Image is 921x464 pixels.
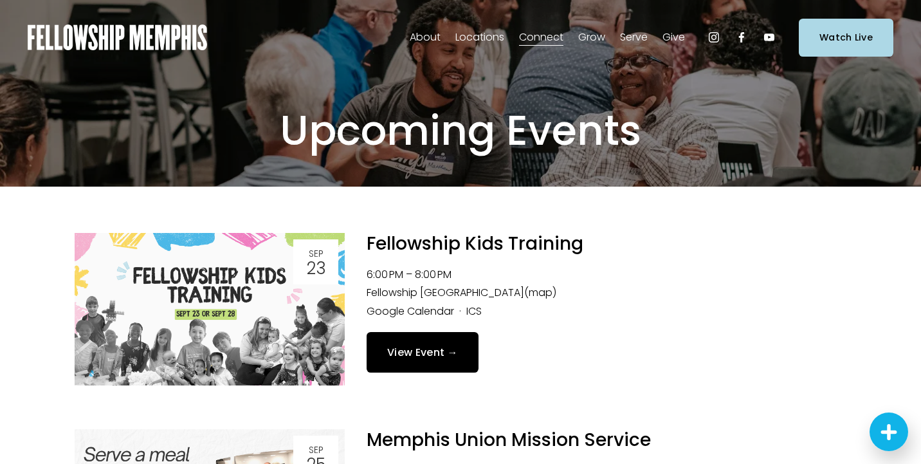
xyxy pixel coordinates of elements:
a: View Event → [367,332,479,373]
span: Give [662,28,685,47]
a: Facebook [735,31,748,44]
span: Connect [519,28,563,47]
a: folder dropdown [662,27,685,48]
span: Locations [455,28,504,47]
a: (map) [524,285,556,300]
h1: Upcoming Events [171,106,750,156]
a: folder dropdown [455,27,504,48]
a: folder dropdown [410,27,441,48]
a: Fellowship Kids Training [367,231,583,256]
img: Fellowship Memphis [28,24,207,50]
span: Grow [578,28,605,47]
a: Memphis Union Mission Service [367,427,651,452]
a: folder dropdown [620,27,648,48]
img: Fellowship Kids Training [75,233,345,385]
span: Serve [620,28,648,47]
div: Sep [297,445,334,454]
a: ICS [466,304,482,319]
a: Instagram [707,31,720,44]
span: About [410,28,441,47]
a: Google Calendar [367,304,454,319]
div: Sep [297,249,334,258]
li: Fellowship [GEOGRAPHIC_DATA] [367,284,846,302]
a: folder dropdown [578,27,605,48]
a: Watch Live [799,19,893,57]
div: 23 [297,260,334,277]
a: folder dropdown [519,27,563,48]
time: 6:00 PM [367,267,403,282]
a: YouTube [763,31,776,44]
time: 8:00 PM [415,267,451,282]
